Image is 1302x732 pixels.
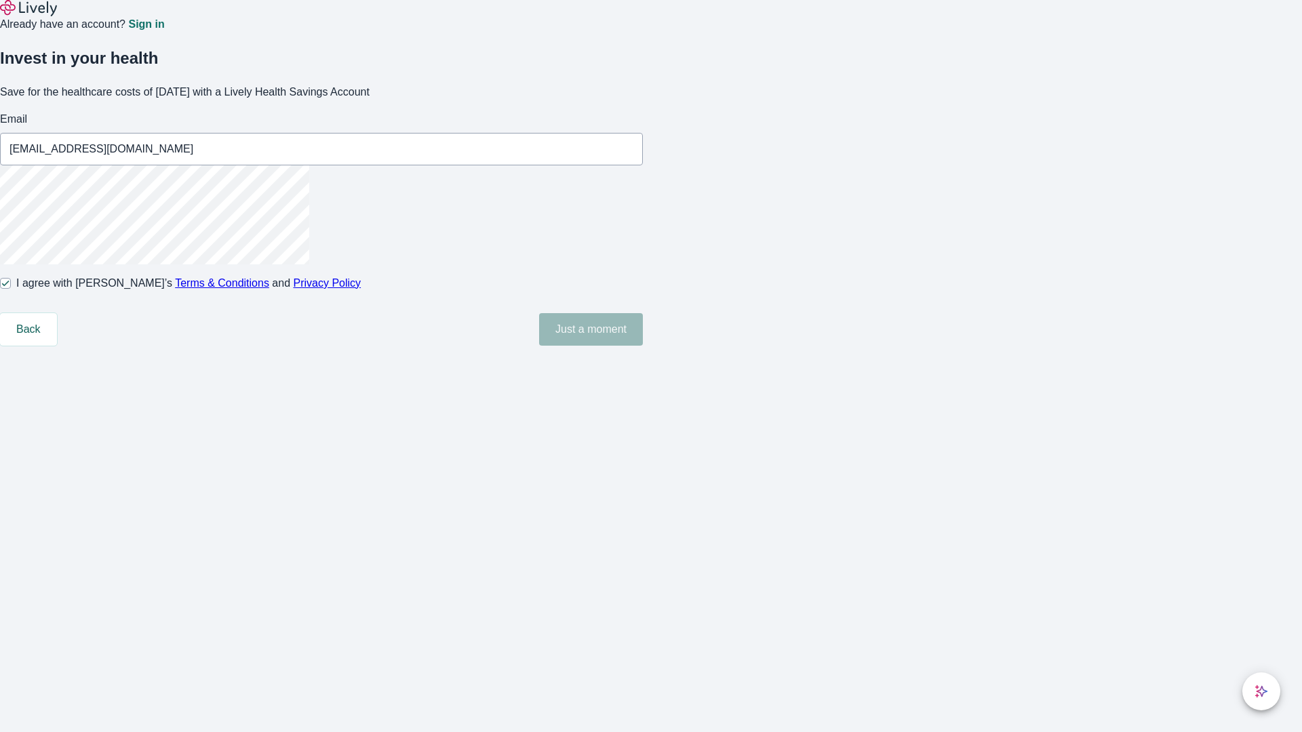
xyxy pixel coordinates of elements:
[128,19,164,30] a: Sign in
[1242,672,1280,710] button: chat
[294,277,361,289] a: Privacy Policy
[16,275,361,291] span: I agree with [PERSON_NAME]’s and
[1255,685,1268,698] svg: Lively AI Assistant
[175,277,269,289] a: Terms & Conditions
